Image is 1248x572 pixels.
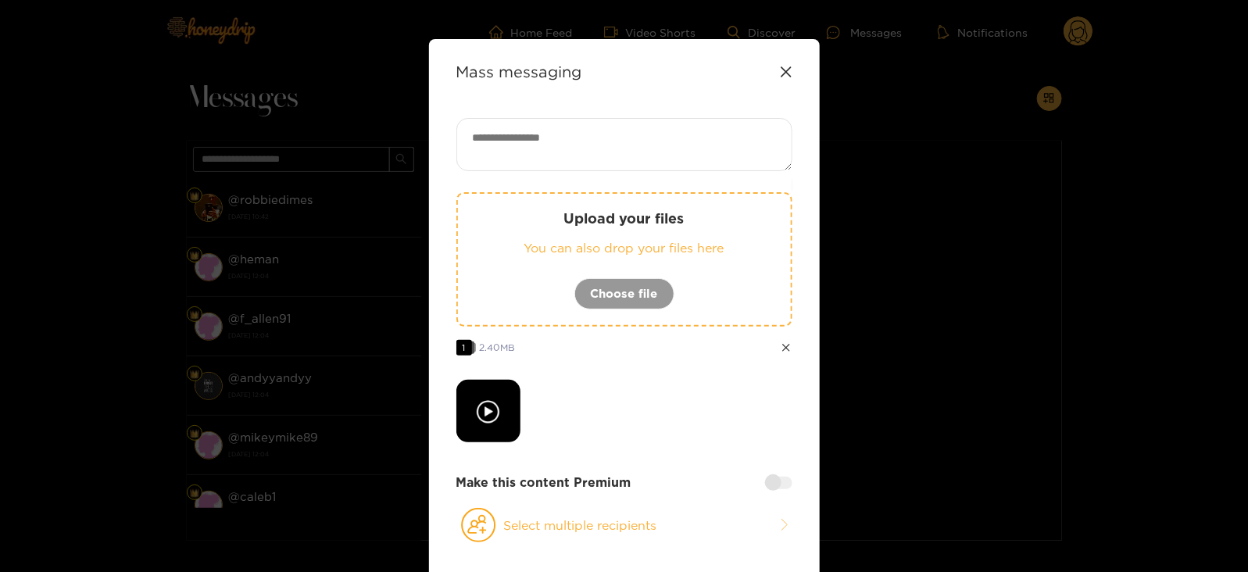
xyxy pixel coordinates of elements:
button: Choose file [574,278,674,309]
strong: Mass messaging [456,63,582,80]
strong: Make this content Premium [456,474,631,492]
span: 1 [456,340,472,356]
p: Upload your files [489,209,760,227]
p: You can also drop your files here [489,239,760,257]
span: 2.40 MB [480,342,516,352]
button: Select multiple recipients [456,507,792,543]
